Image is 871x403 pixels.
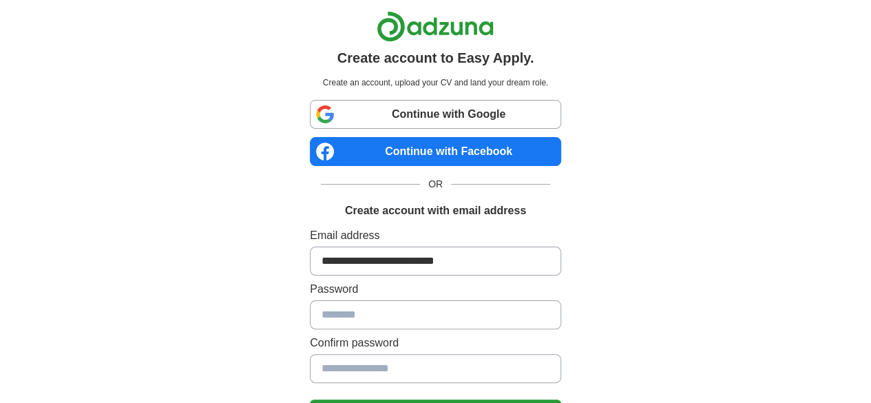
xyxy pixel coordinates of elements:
[337,48,534,68] h1: Create account to Easy Apply.
[313,76,558,89] p: Create an account, upload your CV and land your dream role.
[377,11,494,42] img: Adzuna logo
[420,177,451,192] span: OR
[310,335,561,351] label: Confirm password
[310,281,561,298] label: Password
[310,227,561,244] label: Email address
[310,137,561,166] a: Continue with Facebook
[345,203,526,219] h1: Create account with email address
[310,100,561,129] a: Continue with Google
